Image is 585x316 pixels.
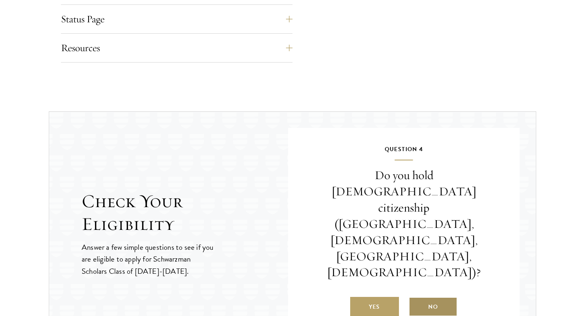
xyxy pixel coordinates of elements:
h2: Check Your Eligibility [82,190,288,236]
p: Answer a few simple questions to see if you are eligible to apply for Schwarzman Scholars Class o... [82,241,214,277]
h5: Question 4 [312,144,495,160]
button: Status Page [61,9,292,29]
p: Do you hold [DEMOGRAPHIC_DATA] citizenship ([GEOGRAPHIC_DATA], [DEMOGRAPHIC_DATA], [GEOGRAPHIC_DA... [312,167,495,281]
button: Resources [61,38,292,58]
